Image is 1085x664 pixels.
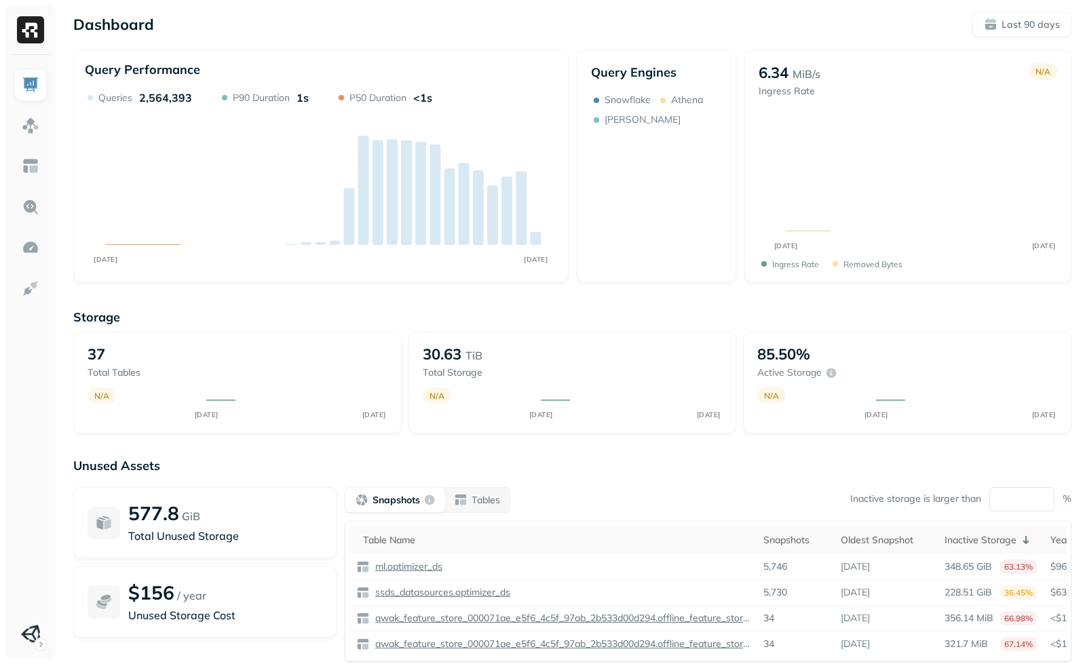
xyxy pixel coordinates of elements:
a: qwak_feature_store_000071ae_e5f6_4c5f_97ab_2b533d00d294.offline_feature_store_arpumizer_game_user... [370,638,750,650]
img: table [356,586,370,600]
a: qwak_feature_store_000071ae_e5f6_4c5f_97ab_2b533d00d294.offline_feature_store_arpumizer_user_leve... [370,612,750,625]
p: Unused Assets [73,458,1071,473]
div: Snapshots [763,532,827,548]
p: Unused Storage Cost [128,607,322,623]
p: 30.63 [423,345,461,364]
tspan: [DATE] [1031,410,1055,419]
tspan: [DATE] [362,410,385,419]
p: [PERSON_NAME] [605,113,681,126]
p: 63.13% [1000,560,1037,574]
img: Unity [21,625,40,644]
p: Queries [98,92,132,104]
tspan: [DATE] [524,255,548,263]
img: table [356,560,370,574]
p: Total tables [88,366,193,379]
tspan: [DATE] [194,410,218,419]
tspan: [DATE] [94,255,117,263]
a: ml.optimizer_ds [370,560,442,573]
p: 37 [88,345,105,364]
img: Integrations [22,279,39,297]
p: ml.optimizer_ds [373,560,442,573]
p: Dashboard [73,15,154,34]
a: ssds_datasources.optimizer_ds [370,586,510,599]
p: P50 Duration [349,92,406,104]
p: 356.14 MiB [945,612,993,625]
p: P90 Duration [233,92,290,104]
p: Total storage [423,366,528,379]
img: table [356,638,370,651]
p: 36.45% [1000,585,1037,600]
p: Ingress Rate [772,259,819,269]
p: N/A [764,391,779,401]
p: 228.51 GiB [945,586,992,599]
button: Last 90 days [972,12,1071,37]
p: Query Performance [85,62,200,77]
p: 577.8 [128,501,179,525]
tspan: [DATE] [697,410,721,419]
p: TiB [465,347,482,364]
p: Storage [73,309,1071,325]
img: Assets [22,117,39,134]
p: 348.65 GiB [945,560,992,573]
p: / year [177,587,206,604]
p: Snowflake [605,94,651,106]
tspan: [DATE] [774,241,797,250]
div: Oldest Snapshot [841,532,931,548]
p: 5,746 [763,560,787,573]
p: N/A [430,391,444,401]
p: $156 [128,581,174,604]
p: Active storage [757,366,822,379]
p: 67.14% [1000,637,1037,651]
p: 321.7 MiB [945,638,988,650]
p: 6.34 [759,63,788,82]
p: [DATE] [841,612,870,625]
p: Snapshots [373,494,420,507]
div: Table Name [363,532,750,548]
img: Optimization [22,239,39,256]
p: Inactive storage is larger than [850,492,981,505]
p: Last 90 days [1002,18,1060,31]
img: Ryft [17,16,44,43]
p: 2,564,393 [139,91,192,104]
p: N/A [94,391,109,401]
p: Athena [671,94,703,106]
p: 5,730 [763,586,787,599]
p: 66.98% [1000,611,1037,625]
p: 34 [763,638,774,650]
tspan: [DATE] [864,410,888,419]
p: Inactive Storage [945,534,1016,547]
p: qwak_feature_store_000071ae_e5f6_4c5f_97ab_2b533d00d294.offline_feature_store_arpumizer_user_leve... [373,612,750,625]
img: table [356,612,370,625]
p: Tables [472,494,500,507]
p: 1s [297,91,309,104]
p: [DATE] [841,560,870,573]
tspan: [DATE] [1031,241,1055,250]
p: [DATE] [841,638,870,650]
p: MiB/s [793,66,820,82]
p: Removed bytes [843,259,902,269]
p: qwak_feature_store_000071ae_e5f6_4c5f_97ab_2b533d00d294.offline_feature_store_arpumizer_game_user... [373,638,750,650]
p: 34 [763,612,774,625]
p: Ingress Rate [759,85,820,98]
p: 85.50% [757,345,810,364]
p: <1s [413,91,432,104]
img: Dashboard [22,76,39,94]
p: Query Engines [591,64,722,80]
p: Total Unused Storage [128,528,322,544]
p: ssds_datasources.optimizer_ds [373,586,510,599]
p: N/A [1035,66,1050,77]
img: Asset Explorer [22,157,39,175]
p: % [1063,492,1071,505]
tspan: [DATE] [529,410,553,419]
p: [DATE] [841,586,870,599]
img: Query Explorer [22,198,39,216]
p: GiB [182,508,200,524]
